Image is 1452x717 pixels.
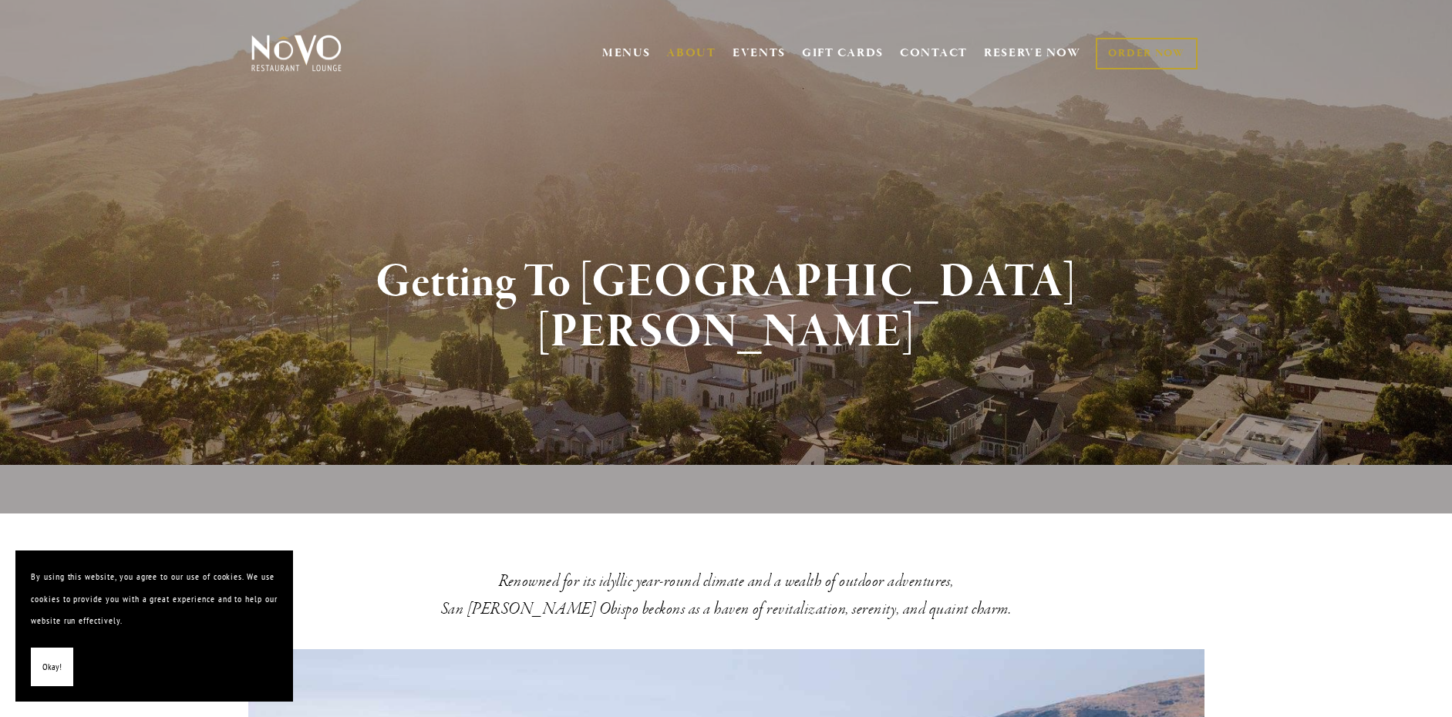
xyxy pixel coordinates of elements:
a: ABOUT [666,45,716,61]
span: Okay! [42,656,62,678]
section: Cookie banner [15,550,293,702]
a: GIFT CARDS [802,39,884,68]
a: EVENTS [733,45,786,61]
em: Renowned for its idyllic year-round climate and a wealth of outdoor adventures, San [PERSON_NAME]... [441,571,1011,620]
a: ORDER NOW [1096,38,1197,69]
a: CONTACT [900,39,968,68]
a: RESERVE NOW [984,39,1081,68]
img: Novo Restaurant &amp; Lounge [248,34,345,72]
p: By using this website, you agree to our use of cookies. We use cookies to provide you with a grea... [31,566,278,632]
a: MENUS [602,45,651,61]
button: Okay! [31,648,73,687]
h1: Getting To [GEOGRAPHIC_DATA][PERSON_NAME] [277,258,1176,358]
